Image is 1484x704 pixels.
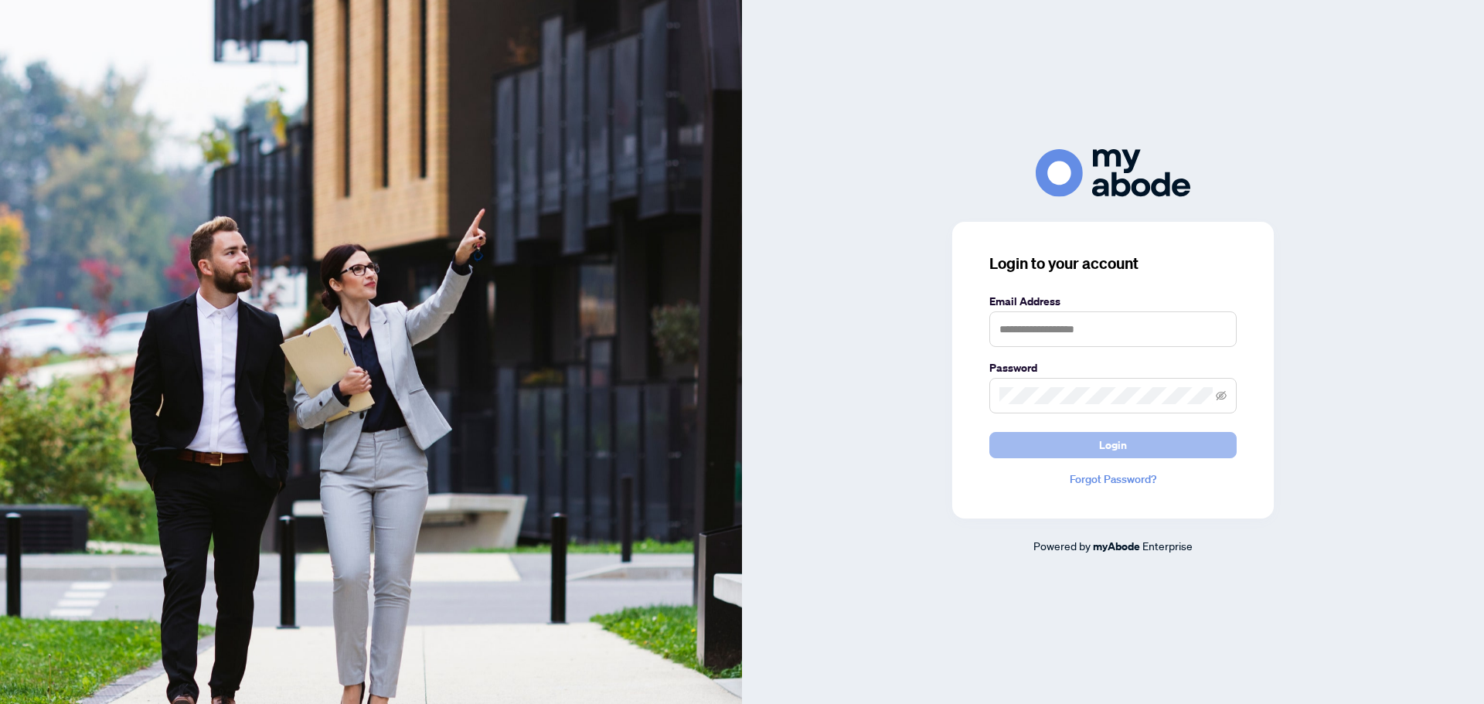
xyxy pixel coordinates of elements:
[989,293,1237,310] label: Email Address
[1033,539,1091,553] span: Powered by
[1216,390,1227,401] span: eye-invisible
[1142,539,1193,553] span: Enterprise
[989,471,1237,488] a: Forgot Password?
[989,253,1237,274] h3: Login to your account
[1099,433,1127,457] span: Login
[1036,149,1190,196] img: ma-logo
[989,432,1237,458] button: Login
[989,359,1237,376] label: Password
[1093,538,1140,555] a: myAbode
